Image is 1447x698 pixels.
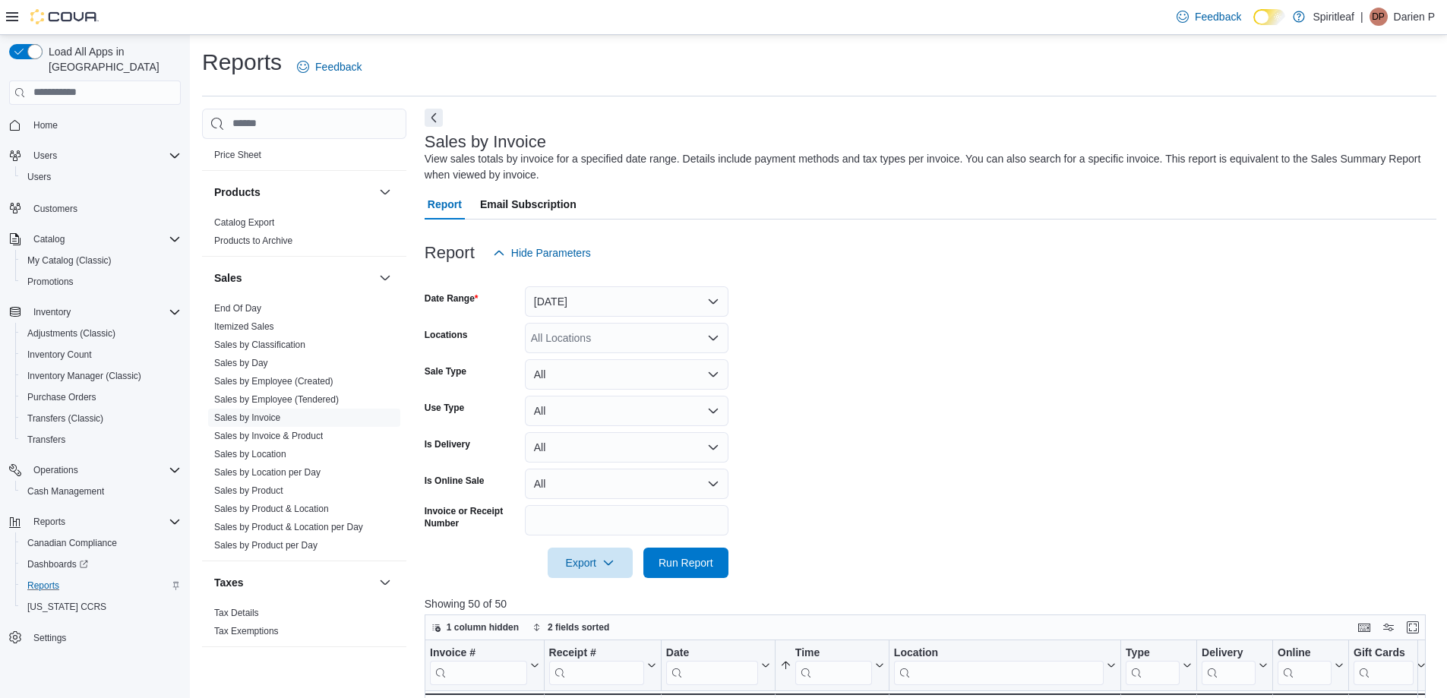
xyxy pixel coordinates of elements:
a: Settings [27,629,72,647]
span: Inventory Count [21,346,181,364]
span: Customers [33,203,77,215]
div: Type [1126,646,1180,685]
span: Report [428,189,462,220]
span: Itemized Sales [214,321,274,333]
span: Transfers [27,434,65,446]
a: Promotions [21,273,80,291]
button: All [525,396,728,426]
button: Users [15,166,187,188]
h3: Products [214,185,261,200]
span: Settings [27,628,181,647]
span: Sales by Classification [214,339,305,351]
a: Sales by Classification [214,340,305,350]
button: Reports [27,513,71,531]
a: My Catalog (Classic) [21,251,118,270]
button: 1 column hidden [425,618,525,636]
span: Reports [33,516,65,528]
button: Run Report [643,548,728,578]
button: Canadian Compliance [15,532,187,554]
label: Is Online Sale [425,475,485,487]
input: Dark Mode [1253,9,1285,25]
button: Enter fullscreen [1404,618,1422,636]
button: Type [1126,646,1192,685]
a: Sales by Product & Location per Day [214,522,363,532]
span: Home [27,115,181,134]
span: Sales by Location per Day [214,466,321,478]
a: Canadian Compliance [21,534,123,552]
a: Inventory Count [21,346,98,364]
a: Transfers (Classic) [21,409,109,428]
span: Sales by Product & Location [214,503,329,515]
span: Load All Apps in [GEOGRAPHIC_DATA] [43,44,181,74]
a: Sales by Location [214,449,286,460]
label: Use Type [425,402,464,414]
span: Purchase Orders [27,391,96,403]
button: Users [27,147,63,165]
button: Sales [214,270,373,286]
button: Customers [3,197,187,219]
button: Transfers (Classic) [15,408,187,429]
button: Date [666,646,770,685]
a: Sales by Product [214,485,283,496]
label: Is Delivery [425,438,470,450]
a: Itemized Sales [214,321,274,332]
a: Customers [27,200,84,218]
span: Transfers [21,431,181,449]
button: Taxes [376,573,394,592]
a: Users [21,168,57,186]
a: Feedback [1171,2,1247,32]
button: Display options [1379,618,1398,636]
button: Catalog [3,229,187,250]
a: Reports [21,576,65,595]
p: Showing 50 of 50 [425,596,1436,611]
a: Sales by Product per Day [214,540,318,551]
span: My Catalog (Classic) [27,254,112,267]
label: Sale Type [425,365,466,377]
button: Products [214,185,373,200]
h3: Report [425,244,475,262]
a: Sales by Invoice & Product [214,431,323,441]
span: Transfers (Classic) [21,409,181,428]
button: Taxes [214,575,373,590]
button: Purchase Orders [15,387,187,408]
span: Inventory [27,303,181,321]
span: Purchase Orders [21,388,181,406]
div: Darien P [1370,8,1388,26]
a: Adjustments (Classic) [21,324,122,343]
div: Type [1126,646,1180,661]
a: Feedback [291,52,368,82]
a: Sales by Product & Location [214,504,329,514]
span: Customers [27,198,181,217]
a: Sales by Invoice [214,412,280,423]
button: Delivery [1202,646,1268,685]
button: Keyboard shortcuts [1355,618,1373,636]
button: Cash Management [15,481,187,502]
button: Open list of options [707,332,719,344]
span: Operations [27,461,181,479]
span: Transfers (Classic) [27,412,103,425]
a: Purchase Orders [21,388,103,406]
h3: Taxes [214,575,244,590]
span: Feedback [315,59,362,74]
span: Price Sheet [214,149,261,161]
img: Cova [30,9,99,24]
button: Operations [27,461,84,479]
label: Locations [425,329,468,341]
button: Reports [15,575,187,596]
span: 1 column hidden [447,621,519,633]
div: Receipt # URL [548,646,643,685]
span: Canadian Compliance [27,537,117,549]
button: All [525,359,728,390]
span: Products to Archive [214,235,292,247]
span: Sales by Employee (Tendered) [214,393,339,406]
div: Date [666,646,758,661]
a: Tax Details [214,608,259,618]
button: Location [894,646,1116,685]
span: Dark Mode [1253,25,1254,26]
a: Inventory Manager (Classic) [21,367,147,385]
a: Home [27,116,64,134]
button: Online [1278,646,1344,685]
div: Products [202,213,406,256]
button: Transfers [15,429,187,450]
span: Catalog [27,230,181,248]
